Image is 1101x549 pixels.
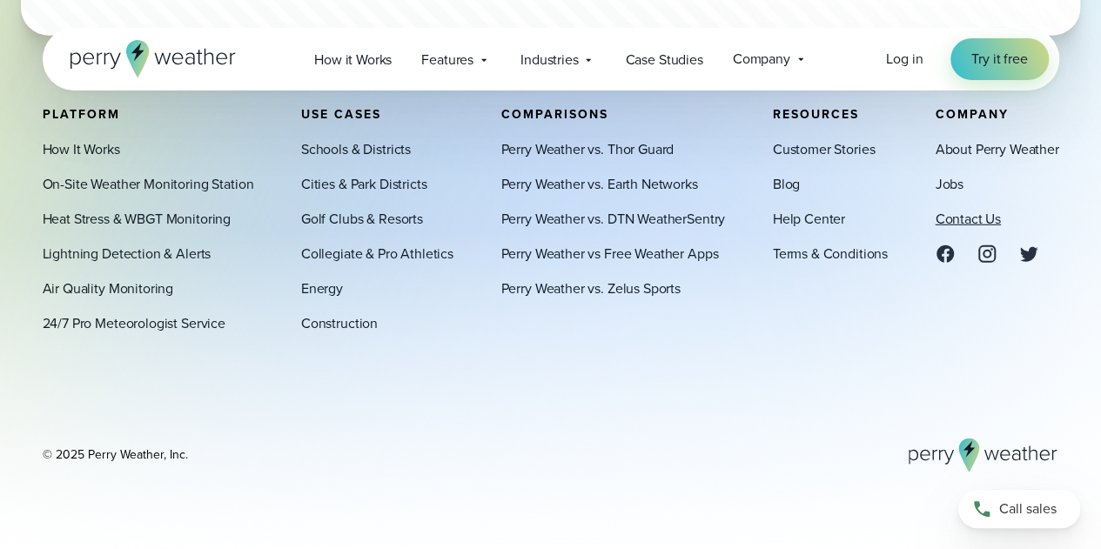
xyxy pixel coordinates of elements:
[301,278,343,298] a: Energy
[935,173,963,194] a: Jobs
[935,138,1058,159] a: About Perry Weather
[971,49,1027,70] span: Try it free
[625,50,702,70] span: Case Studies
[610,42,717,77] a: Case Studies
[773,104,859,123] span: Resources
[950,38,1048,80] a: Try it free
[500,243,718,264] a: Perry Weather vs Free Weather Apps
[43,312,225,333] a: 24/7 Pro Meteorologist Service
[886,49,923,70] a: Log in
[301,312,378,333] a: Construction
[500,278,680,298] a: Perry Weather vs. Zelus Sports
[301,243,453,264] a: Collegiate & Pro Athletics
[935,208,1000,229] a: Contact Us
[733,49,790,70] span: Company
[43,138,120,159] a: How It Works
[773,208,845,229] a: Help Center
[999,499,1057,519] span: Call sales
[935,104,1008,123] span: Company
[886,49,923,69] span: Log in
[520,50,578,70] span: Industries
[43,208,232,229] a: Heat Stress & WBGT Monitoring
[43,104,120,123] span: Platform
[773,243,888,264] a: Terms & Conditions
[314,50,392,70] span: How it Works
[500,208,725,229] a: Perry Weather vs. DTN WeatherSentry
[773,138,876,159] a: Customer Stories
[43,278,174,298] a: Air Quality Monitoring
[301,104,381,123] span: Use Cases
[301,173,426,194] a: Cities & Park Districts
[43,446,188,464] div: © 2025 Perry Weather, Inc.
[43,173,254,194] a: On-Site Weather Monitoring Station
[301,138,411,159] a: Schools & Districts
[500,138,674,159] a: Perry Weather vs. Thor Guard
[773,173,800,194] a: Blog
[299,42,406,77] a: How it Works
[958,490,1080,528] a: Call sales
[421,50,473,70] span: Features
[500,104,608,123] span: Comparisons
[500,173,697,194] a: Perry Weather vs. Earth Networks
[301,208,423,229] a: Golf Clubs & Resorts
[43,243,211,264] a: Lightning Detection & Alerts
